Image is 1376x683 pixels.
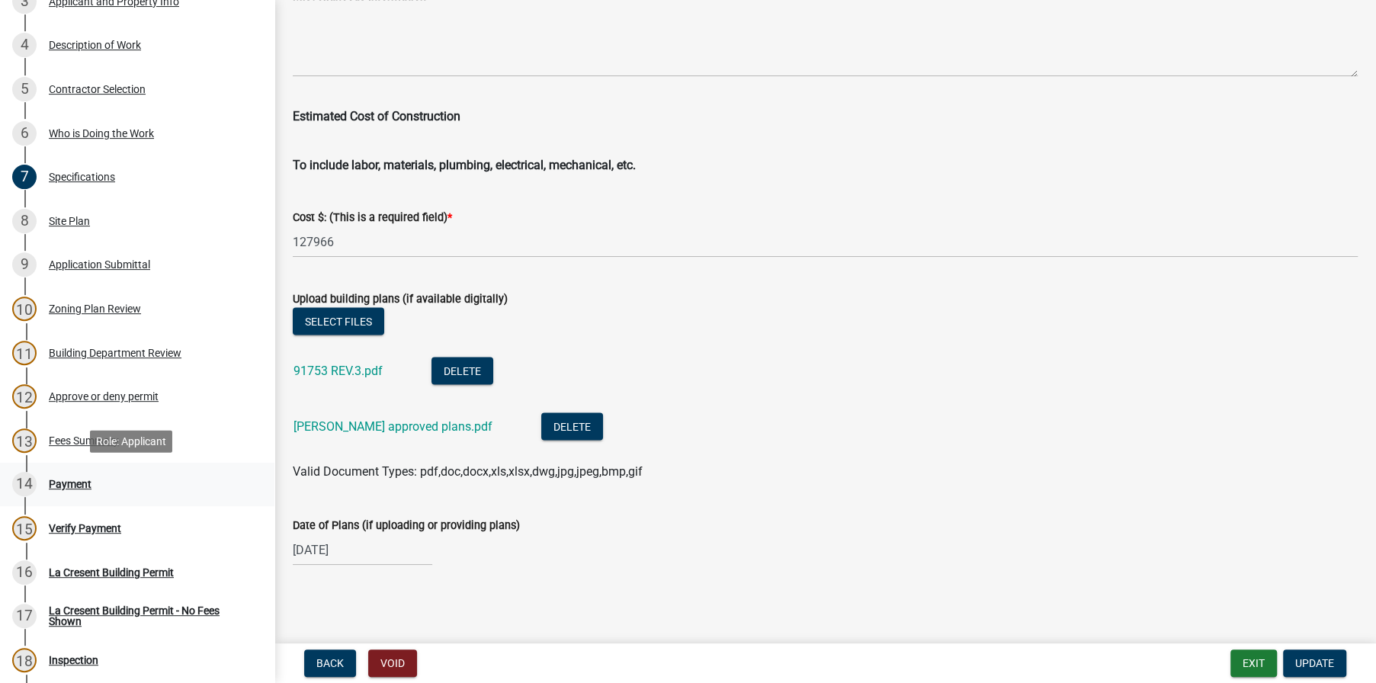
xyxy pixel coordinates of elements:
div: 11 [12,341,37,365]
div: La Cresent Building Permit [49,567,174,578]
div: 5 [12,77,37,101]
button: Delete [431,358,493,385]
div: Site Plan [49,216,90,226]
div: Building Department Review [49,348,181,358]
div: 6 [12,121,37,146]
div: Specifications [49,172,115,182]
button: Select files [293,308,384,335]
div: Contractor Selection [49,84,146,95]
label: Upload building plans (if available digitally) [293,294,508,305]
div: Inspection [49,655,98,665]
div: 14 [12,472,37,496]
div: 8 [12,209,37,233]
wm-modal-confirm: Delete Document [541,421,603,435]
button: Exit [1230,649,1277,677]
wm-modal-confirm: Delete Document [431,365,493,380]
button: Update [1283,649,1346,677]
div: Role: Applicant [90,430,172,452]
div: 12 [12,384,37,409]
div: 17 [12,604,37,628]
div: Description of Work [49,40,141,50]
div: Application Submittal [49,259,150,270]
div: 15 [12,516,37,540]
button: Delete [541,413,603,441]
label: Date of Plans (if uploading or providing plans) [293,521,520,531]
span: Back [316,657,344,669]
div: Payment [49,479,91,489]
div: 16 [12,560,37,585]
input: mm/dd/yyyy [293,534,432,566]
div: Verify Payment [49,523,121,534]
div: 4 [12,33,37,57]
div: Fees Summary [49,435,119,446]
div: Approve or deny permit [49,391,159,402]
div: La Cresent Building Permit - No Fees Shown [49,605,250,627]
span: Valid Document Types: pdf,doc,docx,xls,xlsx,dwg,jpg,jpeg,bmp,gif [293,464,643,479]
b: To include labor, materials, plumbing, electrical, mechanical, etc. [293,158,636,172]
div: Who is Doing the Work [49,128,154,139]
div: 18 [12,648,37,672]
label: Cost $: (This is a required field) [293,213,452,223]
button: Void [368,649,417,677]
div: Zoning Plan Review [49,303,141,314]
a: 91753 REV.3.pdf [293,364,383,378]
button: Back [304,649,356,677]
div: 9 [12,252,37,277]
a: [PERSON_NAME] approved plans.pdf [293,419,492,434]
span: Estimated Cost of Construction [293,109,460,123]
div: 10 [12,297,37,321]
div: 13 [12,428,37,453]
span: Update [1295,657,1334,669]
div: 7 [12,165,37,189]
